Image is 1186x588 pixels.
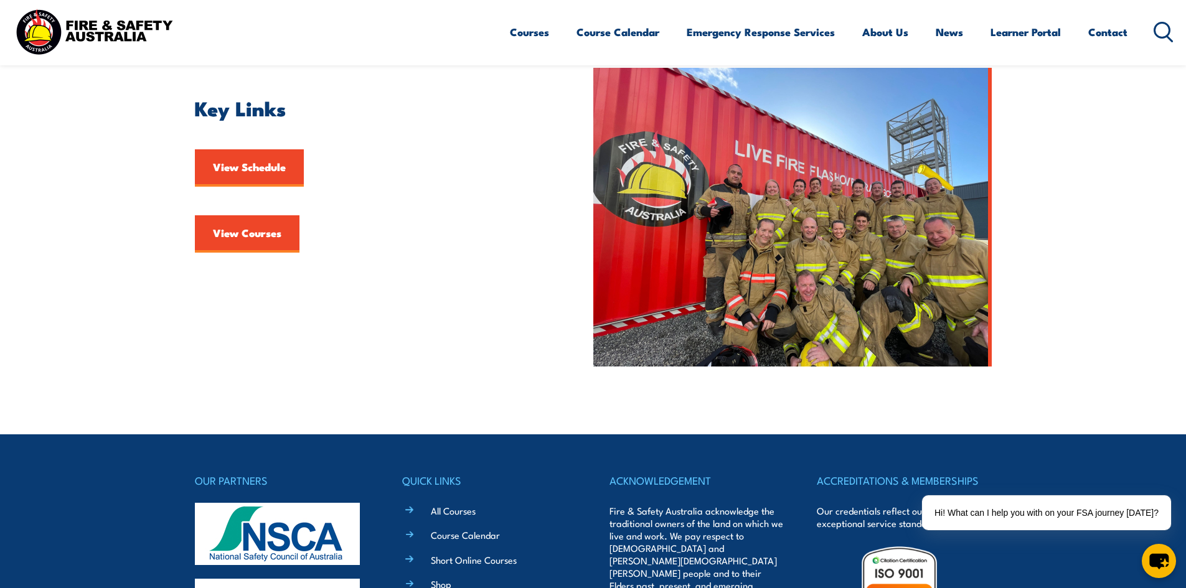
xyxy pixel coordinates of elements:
img: FSA People – Team photo aug 2023 [593,68,992,366]
p: Our credentials reflect our dedication to exceptional service standards. [817,505,991,530]
h4: ACKNOWLEDGEMENT [609,472,784,489]
a: All Courses [431,504,476,517]
button: chat-button [1142,544,1176,578]
a: About Us [862,16,908,49]
a: News [936,16,963,49]
a: View Schedule [195,149,304,187]
a: Contact [1088,16,1127,49]
h4: OUR PARTNERS [195,472,369,489]
img: nsca-logo-footer [195,503,360,565]
h4: QUICK LINKS [402,472,577,489]
a: Short Online Courses [431,553,517,566]
h2: Key Links [195,99,536,116]
a: Courses [510,16,549,49]
h4: ACCREDITATIONS & MEMBERSHIPS [817,472,991,489]
a: Course Calendar [577,16,659,49]
a: View Courses [195,215,299,253]
a: Emergency Response Services [687,16,835,49]
a: Course Calendar [431,528,500,541]
a: Learner Portal [991,16,1061,49]
div: Hi! What can I help you with on your FSA journey [DATE]? [922,495,1171,530]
